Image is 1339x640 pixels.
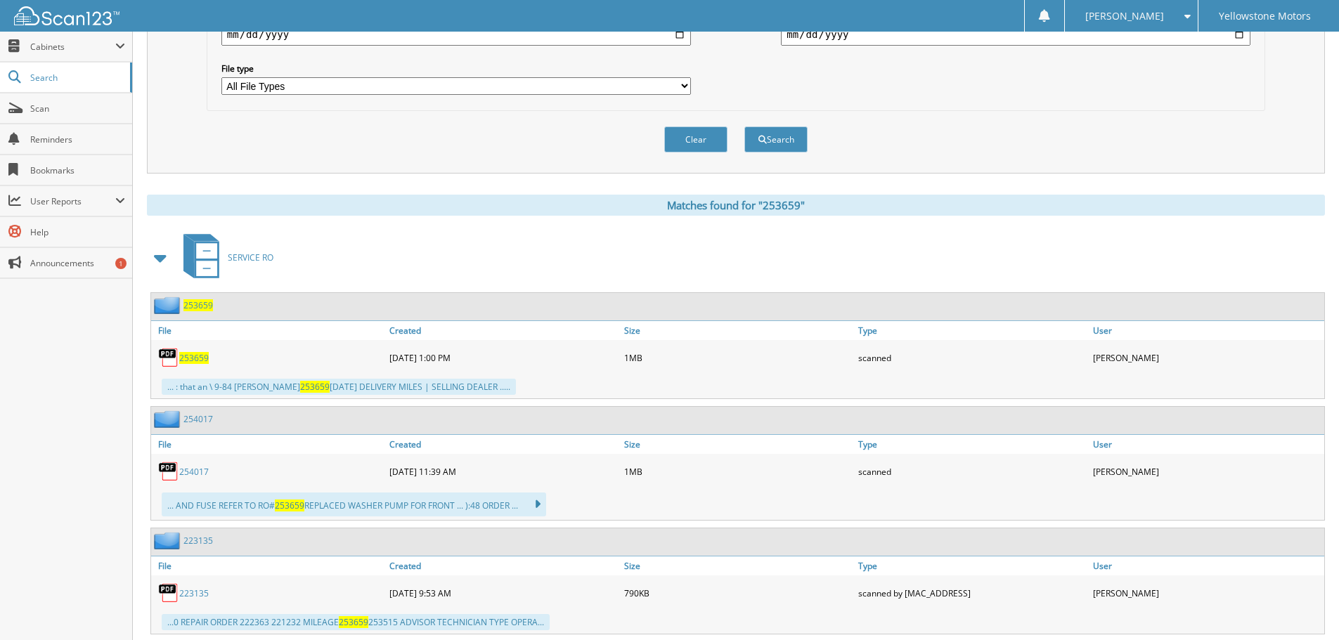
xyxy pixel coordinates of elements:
a: File [151,321,386,340]
input: end [781,23,1250,46]
span: Cabinets [30,41,115,53]
div: 1MB [621,344,855,372]
div: Matches found for "253659" [147,195,1325,216]
div: scanned by [MAC_ADDRESS] [855,579,1089,607]
a: 223135 [179,587,209,599]
a: Size [621,435,855,454]
a: 254017 [179,466,209,478]
a: Created [386,556,621,575]
span: 253659 [339,616,368,628]
a: Type [855,435,1089,454]
span: 253659 [275,499,304,511]
a: Created [386,321,621,340]
button: Search [744,126,808,152]
span: Search [30,72,123,84]
div: ...0 REPAIR ORDER 222363 221232 MILEAGE 253515 ADVISOR TECHNICIAN TYPE OPERA... [162,614,550,630]
img: folder2.png [154,410,183,428]
div: [PERSON_NAME] [1089,344,1324,372]
a: Size [621,556,855,575]
a: Type [855,321,1089,340]
span: SERVICE RO [228,252,273,263]
div: [PERSON_NAME] [1089,579,1324,607]
div: [DATE] 11:39 AM [386,457,621,485]
div: [DATE] 1:00 PM [386,344,621,372]
a: Size [621,321,855,340]
div: [DATE] 9:53 AM [386,579,621,607]
span: 253659 [300,381,330,393]
div: scanned [855,457,1089,485]
img: scan123-logo-white.svg [14,6,119,25]
a: 223135 [183,535,213,547]
img: PDF.png [158,461,179,482]
label: File type [221,63,691,74]
div: ... AND FUSE REFER TO RO# REPLACED WASHER PUMP FOR FRONT ... ):48 ORDER ... [162,492,546,516]
div: ... : that an \ 9-84 [PERSON_NAME] [DATE] DELIVERY MILES | SELLING DEALER ..... [162,379,516,395]
input: start [221,23,691,46]
img: folder2.png [154,532,183,549]
span: Reminders [30,133,125,145]
button: Clear [664,126,727,152]
a: User [1089,321,1324,340]
a: User [1089,435,1324,454]
span: [PERSON_NAME] [1085,12,1164,20]
img: PDF.png [158,582,179,603]
span: Announcements [30,257,125,269]
span: Scan [30,103,125,115]
span: Yellowstone Motors [1219,12,1311,20]
a: User [1089,556,1324,575]
a: SERVICE RO [175,230,273,285]
a: 254017 [183,413,213,425]
div: scanned [855,344,1089,372]
a: 253659 [179,352,209,364]
a: Type [855,556,1089,575]
div: [PERSON_NAME] [1089,457,1324,485]
div: 1MB [621,457,855,485]
a: File [151,435,386,454]
img: PDF.png [158,347,179,368]
a: Created [386,435,621,454]
a: File [151,556,386,575]
span: User Reports [30,195,115,207]
a: 253659 [183,299,213,311]
div: 790KB [621,579,855,607]
div: 1 [115,258,127,269]
span: Bookmarks [30,164,125,176]
img: folder2.png [154,296,183,314]
span: Help [30,226,125,238]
